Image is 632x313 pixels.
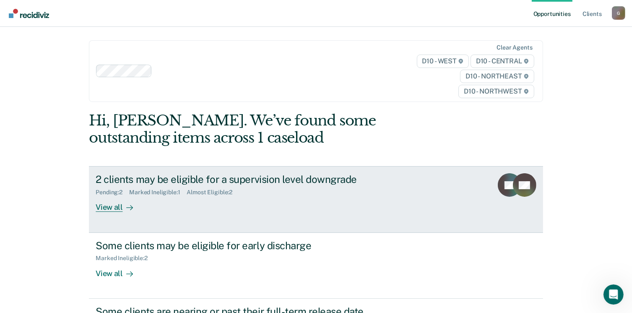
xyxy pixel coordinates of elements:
[96,173,390,185] div: 2 clients may be eligible for a supervision level downgrade
[471,55,534,68] span: D10 - CENTRAL
[96,196,143,212] div: View all
[612,6,625,20] div: G
[89,233,543,299] a: Some clients may be eligible for early dischargeMarked Ineligible:2View all
[9,9,49,18] img: Recidiviz
[458,85,534,98] span: D10 - NORTHWEST
[603,284,624,305] iframe: Intercom live chat
[460,70,534,83] span: D10 - NORTHEAST
[89,166,543,232] a: 2 clients may be eligible for a supervision level downgradePending:2Marked Ineligible:1Almost Eli...
[417,55,469,68] span: D10 - WEST
[96,262,143,278] div: View all
[612,6,625,20] button: Profile dropdown button
[96,255,154,262] div: Marked Ineligible : 2
[129,189,187,196] div: Marked Ineligible : 1
[96,240,390,252] div: Some clients may be eligible for early discharge
[187,189,239,196] div: Almost Eligible : 2
[497,44,532,51] div: Clear agents
[96,189,129,196] div: Pending : 2
[89,112,452,146] div: Hi, [PERSON_NAME]. We’ve found some outstanding items across 1 caseload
